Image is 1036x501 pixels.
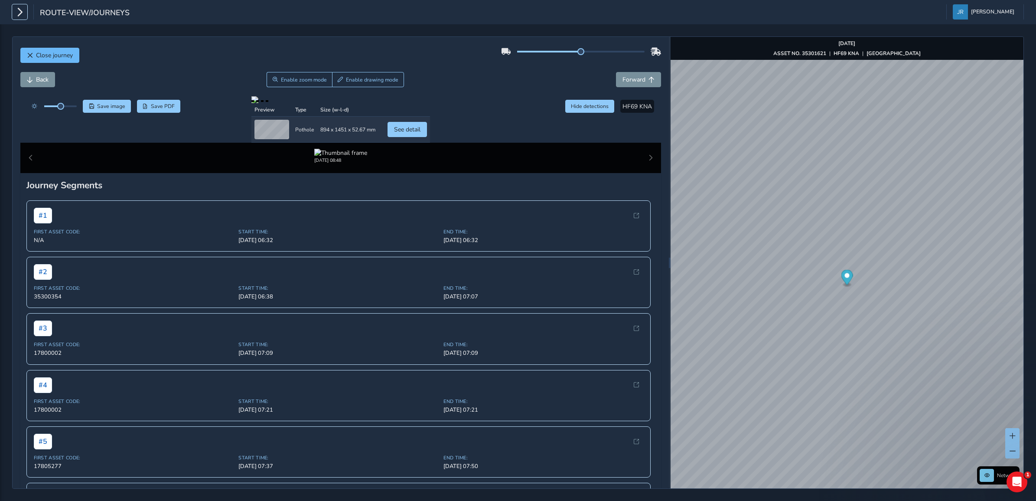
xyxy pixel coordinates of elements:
[953,4,968,20] img: diamond-layout
[443,349,643,357] span: [DATE] 07:09
[238,293,438,301] span: [DATE] 06:38
[443,229,643,235] span: End Time:
[773,50,921,57] div: | |
[36,75,49,84] span: Back
[616,72,661,87] button: Forward
[997,472,1017,479] span: Network
[97,103,125,110] span: Save image
[1024,472,1031,478] span: 1
[34,264,52,280] span: # 2
[314,157,367,164] div: [DATE] 08:48
[238,236,438,244] span: [DATE] 06:32
[443,285,643,291] span: End Time:
[34,406,234,414] span: 17800002
[571,103,609,110] span: Hide detections
[292,117,317,143] td: Pothole
[34,321,52,336] span: # 3
[34,341,234,348] span: First Asset Code:
[40,7,130,20] span: route-view/journeys
[622,102,652,111] span: HF69 KNA
[34,349,234,357] span: 17800002
[20,72,55,87] button: Back
[443,398,643,405] span: End Time:
[34,462,234,470] span: 17805277
[622,75,645,84] span: Forward
[953,4,1017,20] button: [PERSON_NAME]
[317,117,378,143] td: 894 x 1451 x 52.67 mm
[20,48,79,63] button: Close journey
[838,40,855,47] strong: [DATE]
[36,51,73,59] span: Close journey
[443,236,643,244] span: [DATE] 06:32
[34,208,52,223] span: # 1
[388,122,427,137] button: See detail
[443,406,643,414] span: [DATE] 07:21
[332,72,404,87] button: Draw
[841,270,853,288] div: Map marker
[773,50,826,57] strong: ASSET NO. 35301621
[34,229,234,235] span: First Asset Code:
[238,462,438,470] span: [DATE] 07:37
[83,100,131,113] button: Save
[443,455,643,461] span: End Time:
[267,72,332,87] button: Zoom
[834,50,859,57] strong: HF69 KNA
[1007,472,1027,492] iframe: Intercom live chat
[34,293,234,301] span: 35300354
[238,229,438,235] span: Start Time:
[34,285,234,291] span: First Asset Code:
[238,406,438,414] span: [DATE] 07:21
[238,398,438,405] span: Start Time:
[314,149,367,157] img: Thumbnail frame
[443,293,643,301] span: [DATE] 07:07
[238,341,438,348] span: Start Time:
[34,398,234,405] span: First Asset Code:
[26,179,655,191] div: Journey Segments
[443,462,643,470] span: [DATE] 07:50
[238,349,438,357] span: [DATE] 07:09
[443,341,643,348] span: End Time:
[34,377,52,393] span: # 4
[34,434,52,449] span: # 5
[565,100,615,113] button: Hide detections
[238,285,438,291] span: Start Time:
[346,76,398,83] span: Enable drawing mode
[137,100,181,113] button: PDF
[971,4,1014,20] span: [PERSON_NAME]
[281,76,327,83] span: Enable zoom mode
[394,125,420,134] span: See detail
[867,50,921,57] strong: [GEOGRAPHIC_DATA]
[34,455,234,461] span: First Asset Code:
[238,455,438,461] span: Start Time:
[34,236,234,244] span: N/A
[151,103,175,110] span: Save PDF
